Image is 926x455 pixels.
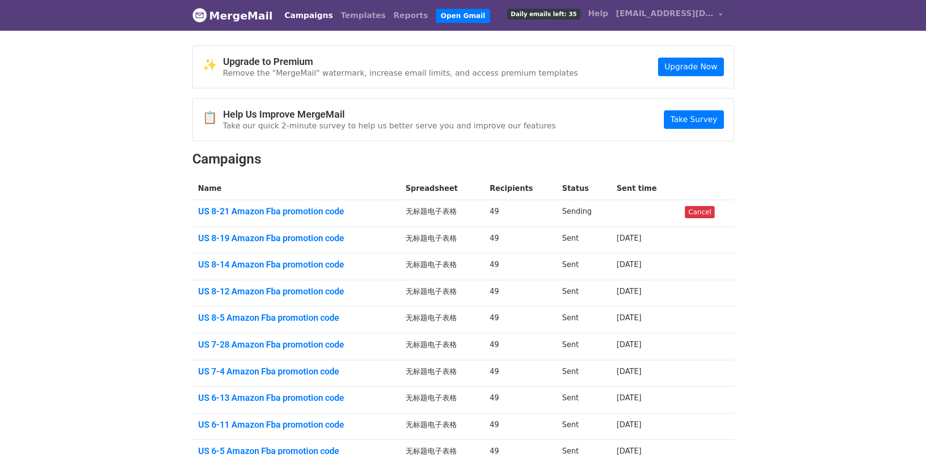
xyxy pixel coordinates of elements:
[400,333,484,360] td: 无标题电子表格
[617,313,641,322] a: [DATE]
[617,234,641,243] a: [DATE]
[617,287,641,296] a: [DATE]
[556,307,611,333] td: Sent
[400,280,484,307] td: 无标题电子表格
[198,393,394,403] a: US 6-13 Amazon Fba promotion code
[556,280,611,307] td: Sent
[484,307,556,333] td: 49
[611,177,679,200] th: Sent time
[617,340,641,349] a: [DATE]
[400,177,484,200] th: Spreadsheet
[503,4,584,23] a: Daily emails left: 35
[556,333,611,360] td: Sent
[484,387,556,414] td: 49
[556,200,611,227] td: Sending
[390,6,432,25] a: Reports
[400,360,484,387] td: 无标题电子表格
[484,360,556,387] td: 49
[192,8,207,22] img: MergeMail logo
[203,58,223,72] span: ✨
[617,393,641,402] a: [DATE]
[616,8,714,20] span: [EMAIL_ADDRESS][DOMAIN_NAME]
[617,367,641,376] a: [DATE]
[436,9,490,23] a: Open Gmail
[658,58,723,76] a: Upgrade Now
[617,260,641,269] a: [DATE]
[584,4,612,23] a: Help
[612,4,726,27] a: [EMAIL_ADDRESS][DOMAIN_NAME]
[484,227,556,253] td: 49
[664,110,723,129] a: Take Survey
[400,387,484,414] td: 无标题电子表格
[556,177,611,200] th: Status
[556,227,611,253] td: Sent
[198,419,394,430] a: US 6-11 Amazon Fba promotion code
[281,6,337,25] a: Campaigns
[556,413,611,440] td: Sent
[556,253,611,280] td: Sent
[337,6,390,25] a: Templates
[198,366,394,377] a: US 7-4 Amazon Fba promotion code
[617,420,641,429] a: [DATE]
[198,339,394,350] a: US 7-28 Amazon Fba promotion code
[192,151,734,167] h2: Campaigns
[484,280,556,307] td: 49
[192,5,273,26] a: MergeMail
[203,111,223,125] span: 📋
[400,307,484,333] td: 无标题电子表格
[198,233,394,244] a: US 8-19 Amazon Fba promotion code
[400,253,484,280] td: 无标题电子表格
[484,200,556,227] td: 49
[556,387,611,414] td: Sent
[556,360,611,387] td: Sent
[223,68,578,78] p: Remove the "MergeMail" watermark, increase email limits, and access premium templates
[223,121,556,131] p: Take our quick 2-minute survey to help us better serve you and improve our features
[192,177,400,200] th: Name
[198,286,394,297] a: US 8-12 Amazon Fba promotion code
[400,227,484,253] td: 无标题电子表格
[484,413,556,440] td: 49
[400,200,484,227] td: 无标题电子表格
[198,206,394,217] a: US 8-21 Amazon Fba promotion code
[507,9,580,20] span: Daily emails left: 35
[484,333,556,360] td: 49
[484,177,556,200] th: Recipients
[223,108,556,120] h4: Help Us Improve MergeMail
[484,253,556,280] td: 49
[685,206,715,218] a: Cancel
[223,56,578,67] h4: Upgrade to Premium
[198,312,394,323] a: US 8-5 Amazon Fba promotion code
[198,259,394,270] a: US 8-14 Amazon Fba promotion code
[400,413,484,440] td: 无标题电子表格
